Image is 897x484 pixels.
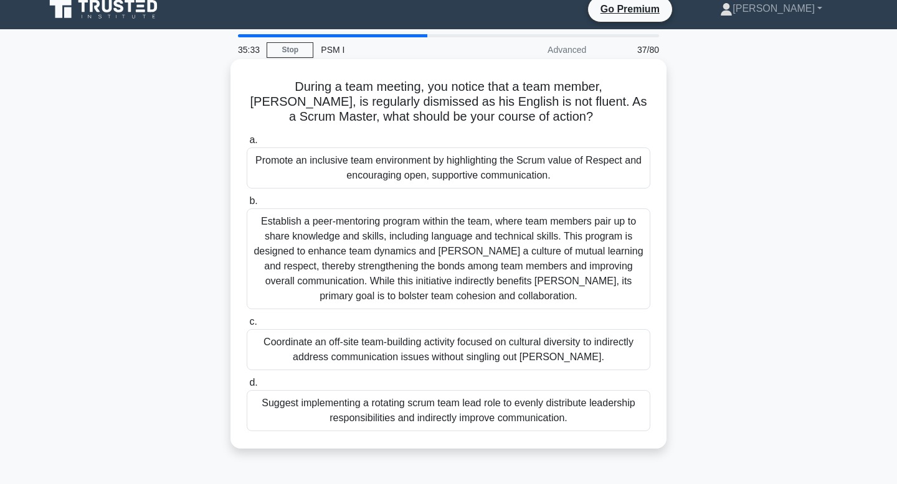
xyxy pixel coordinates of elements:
[313,37,485,62] div: PSM I
[247,208,650,309] div: Establish a peer-mentoring program within the team, where team members pair up to share knowledge...
[249,377,257,388] span: d.
[245,79,652,125] h5: During a team meeting, you notice that a team member, [PERSON_NAME], is regularly dismissed as hi...
[247,147,650,188] div: Promote an inclusive team environment by highlighting the Scrum value of Respect and encouraging ...
[594,37,667,62] div: 37/80
[249,316,257,327] span: c.
[593,1,667,17] a: Go Premium
[249,134,257,145] span: a.
[249,195,257,206] span: b.
[247,390,650,431] div: Suggest implementing a rotating scrum team lead role to evenly distribute leadership responsibili...
[230,37,267,62] div: 35:33
[485,37,594,62] div: Advanced
[247,329,650,370] div: Coordinate an off-site team-building activity focused on cultural diversity to indirectly address...
[267,42,313,58] a: Stop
